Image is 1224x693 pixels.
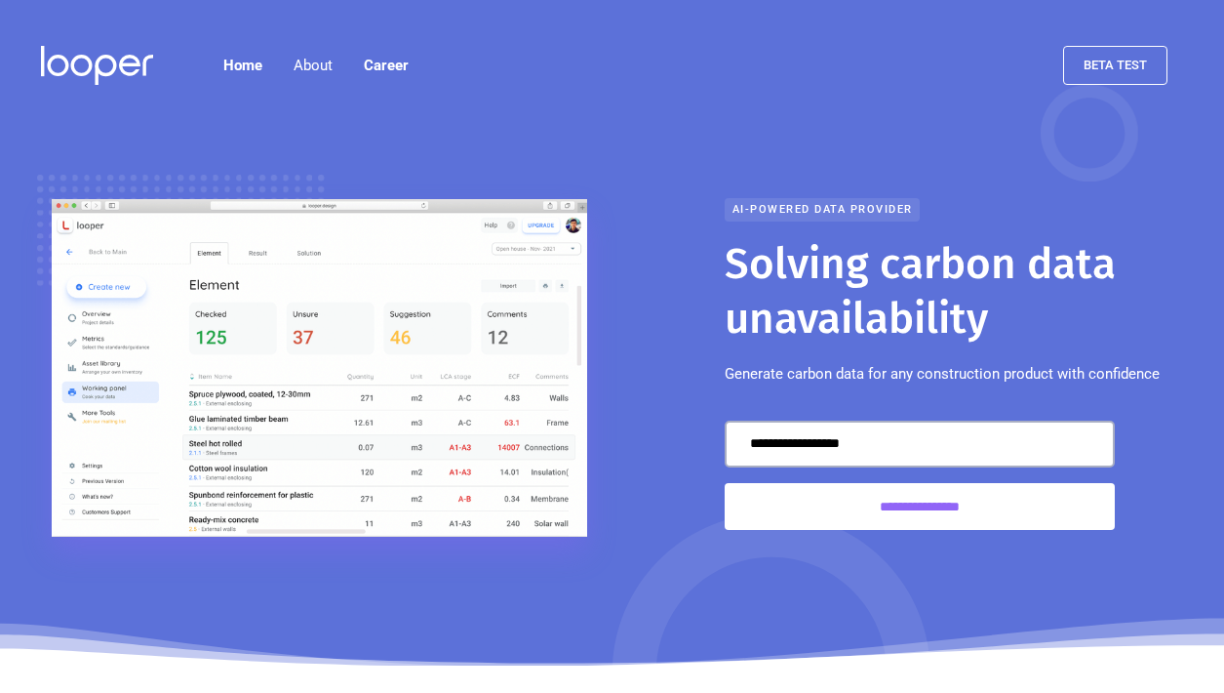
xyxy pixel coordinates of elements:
div: About [278,46,348,85]
div: About [294,54,333,77]
h1: Solving carbon data unavailability [725,237,1183,346]
a: Home [208,46,278,85]
a: beta test [1063,46,1167,85]
a: Career [348,46,424,85]
form: Email Form [725,421,1115,530]
p: Generate carbon data for any construction product with confidence [725,362,1160,386]
div: AI-powered data provider [725,198,920,222]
